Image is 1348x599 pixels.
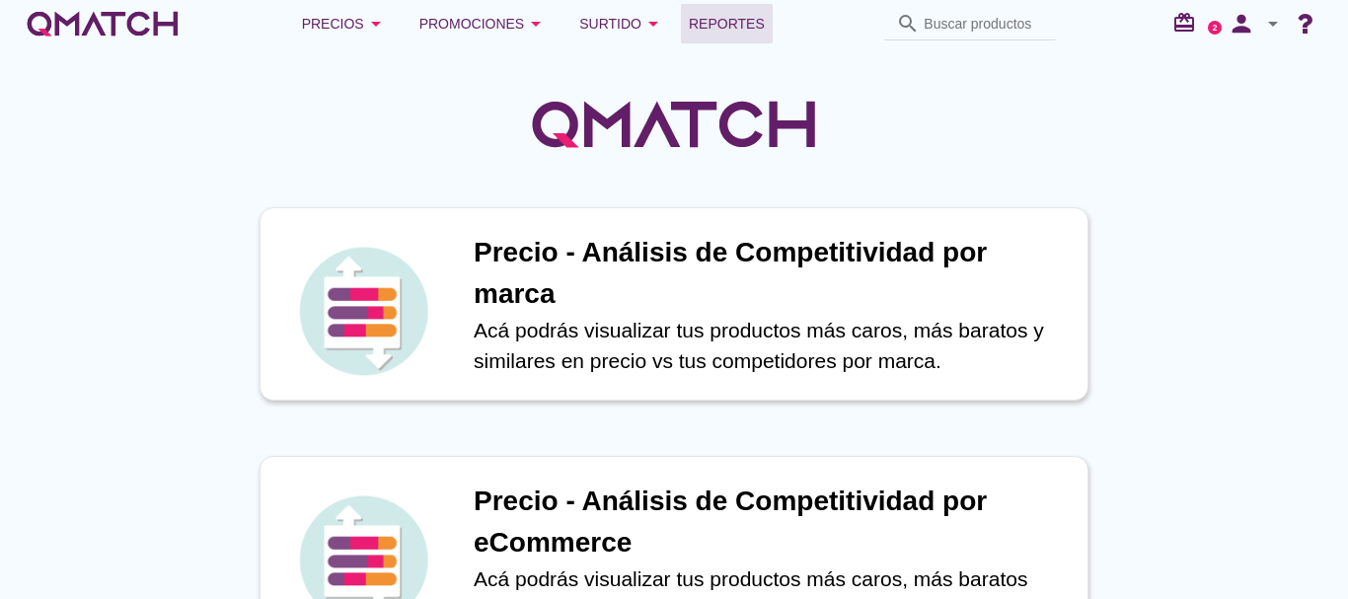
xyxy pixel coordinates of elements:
[302,12,388,36] div: Precios
[689,12,765,36] span: Reportes
[924,8,1044,39] input: Buscar productos
[641,12,665,36] i: arrow_drop_down
[474,315,1068,377] p: Acá podrás visualizar tus productos más caros, más baratos y similares en precio vs tus competido...
[474,481,1068,563] h1: Precio - Análisis de Competitividad por eCommerce
[526,75,822,174] img: QMatchLogo
[419,12,549,36] div: Promociones
[896,12,920,36] i: search
[1213,23,1218,32] text: 2
[24,4,182,43] a: white-qmatch-logo
[524,12,548,36] i: arrow_drop_down
[364,12,388,36] i: arrow_drop_down
[232,207,1116,401] a: iconPrecio - Análisis de Competitividad por marcaAcá podrás visualizar tus productos más caros, m...
[286,4,404,43] button: Precios
[563,4,681,43] button: Surtido
[681,4,773,43] a: Reportes
[579,12,665,36] div: Surtido
[1208,21,1222,35] a: 2
[294,242,432,380] img: icon
[474,232,1068,315] h1: Precio - Análisis de Competitividad por marca
[1172,11,1204,35] i: redeem
[1261,12,1285,36] i: arrow_drop_down
[1222,10,1261,37] i: person
[404,4,564,43] button: Promociones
